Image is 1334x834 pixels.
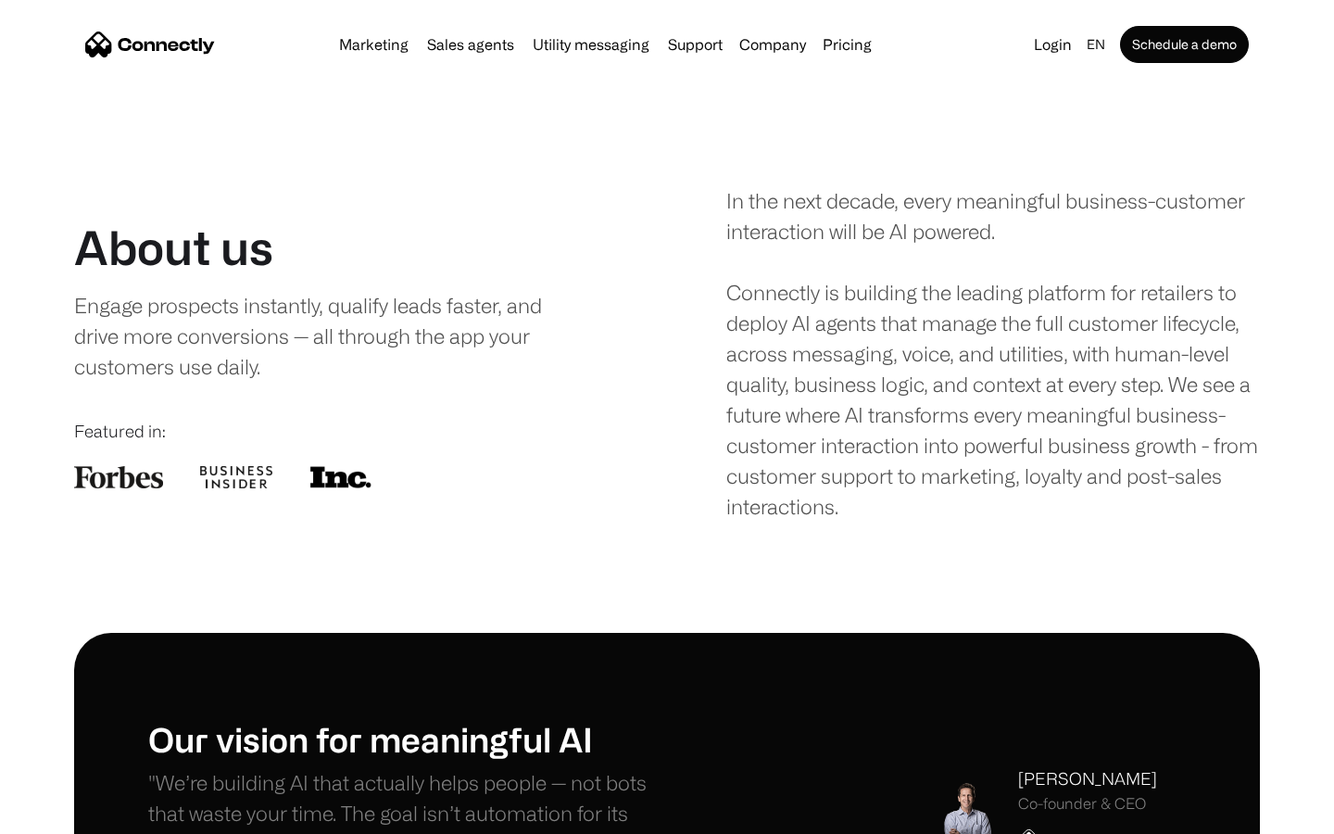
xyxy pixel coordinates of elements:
a: home [85,31,215,58]
div: en [1087,32,1105,57]
ul: Language list [37,802,111,828]
h1: Our vision for meaningful AI [148,719,667,759]
aside: Language selected: English [19,800,111,828]
a: Sales agents [420,37,522,52]
a: Marketing [332,37,416,52]
div: [PERSON_NAME] [1018,766,1157,791]
div: Featured in: [74,419,608,444]
div: Company [739,32,806,57]
div: Co-founder & CEO [1018,795,1157,813]
div: Engage prospects instantly, qualify leads faster, and drive more conversions — all through the ap... [74,290,581,382]
div: In the next decade, every meaningful business-customer interaction will be AI powered. Connectly ... [726,185,1260,522]
div: Company [734,32,812,57]
a: Support [661,37,730,52]
a: Utility messaging [525,37,657,52]
div: en [1079,32,1116,57]
a: Login [1026,32,1079,57]
h1: About us [74,220,273,275]
a: Pricing [815,37,879,52]
a: Schedule a demo [1120,26,1249,63]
